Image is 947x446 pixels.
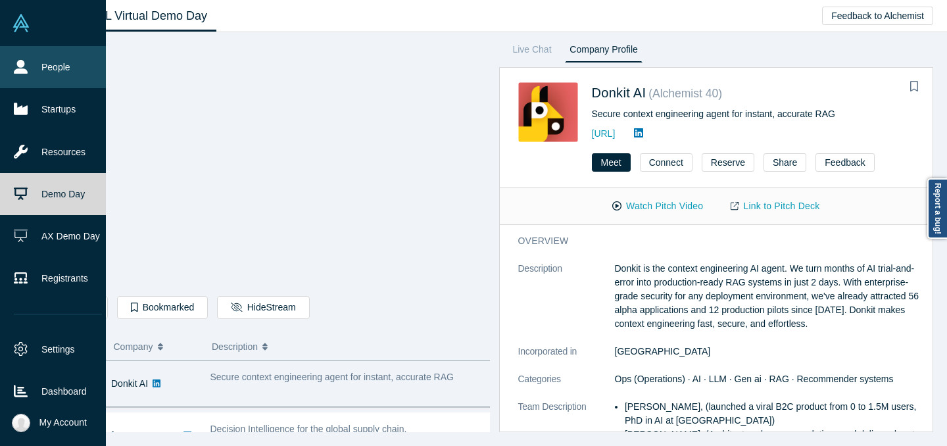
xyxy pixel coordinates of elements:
button: Bookmarked [117,296,208,319]
a: Donkit AI [592,86,646,100]
span: Description [212,333,258,360]
a: Company Profile [565,41,642,62]
a: Live Chat [508,41,556,62]
a: [PERSON_NAME] [111,430,187,441]
h3: overview [518,234,906,248]
button: Feedback [815,153,874,172]
div: Secure context engineering agent for instant, accurate RAG [592,107,915,121]
span: Decision Intelligence for the global supply chain. [210,424,407,434]
span: My Account [39,416,87,430]
img: Ally Hoang's Account [12,414,30,432]
dt: Description [518,262,615,345]
a: Report a bug! [927,178,947,239]
button: Company [114,333,199,360]
button: Watch Pitch Video [598,195,717,218]
dt: Incorporated in [518,345,615,372]
a: Link to Pitch Deck [717,195,833,218]
span: Ops (Operations) · AI · LLM · Gen ai · RAG · Recommender systems [615,374,894,384]
li: [PERSON_NAME], (launched a viral B2C product from 0 to 1.5M users, PhD in AI at [GEOGRAPHIC_DATA]) [625,400,924,428]
dt: Categories [518,372,615,400]
p: Donkit is the context engineering AI agent. We turn months of AI trial-and-error into production-... [615,262,925,331]
iframe: Alchemist Class XL Demo Day: Vault [56,43,489,286]
button: Reserve [702,153,754,172]
a: Class XL Virtual Demo Day [55,1,216,32]
a: Donkit AI [111,378,148,389]
span: Company [114,333,153,360]
button: Feedback to Alchemist [822,7,933,25]
button: Meet [592,153,631,172]
a: [URL] [592,128,616,139]
button: Connect [640,153,692,172]
button: HideStream [217,296,309,319]
span: Secure context engineering agent for instant, accurate RAG [210,372,454,382]
button: My Account [12,414,87,432]
button: Description [212,333,481,360]
img: Alchemist Vault Logo [12,14,30,32]
button: Bookmark [905,78,923,96]
small: ( Alchemist 40 ) [648,87,722,100]
img: Donkit AI's Logo [518,82,578,142]
dd: [GEOGRAPHIC_DATA] [615,345,925,359]
button: Share [764,153,806,172]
